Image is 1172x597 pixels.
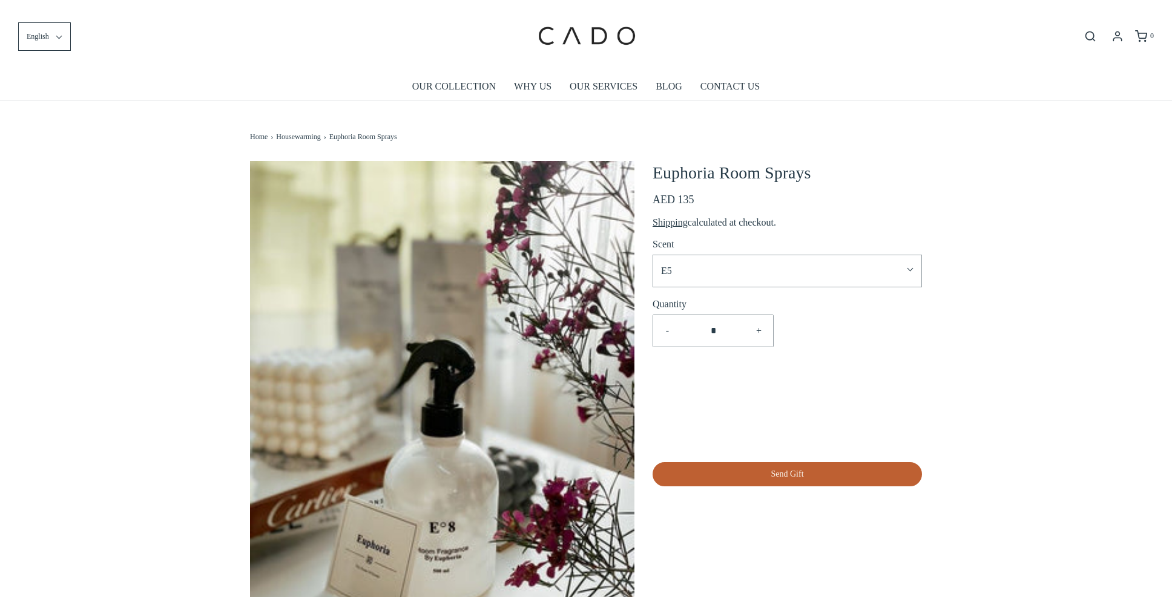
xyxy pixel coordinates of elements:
a: Shipping [653,217,688,227]
label: Quantity [653,296,774,312]
a: 0 [1134,30,1154,42]
span: E5 [661,263,900,279]
button: Open search bar [1079,30,1101,43]
img: cadogifting [535,9,637,64]
span: 0 [1150,31,1154,40]
div: calculated at checkout. [653,215,922,230]
a: WHY US [514,73,551,100]
a: Home [250,131,271,143]
a: Housewarming [276,131,323,143]
h1: Euphoria Room Sprays [653,161,922,185]
span: AED 135 [653,194,694,206]
button: English [18,22,71,51]
a: BLOG [656,73,682,100]
a: CONTACT US [700,73,760,100]
span: English [27,31,49,42]
a: OUR SERVICES [570,73,637,100]
a: OUR COLLECTION [412,73,496,100]
button: E5 [653,255,922,287]
span: › [271,131,276,143]
span: Euphoria Room Sprays [329,131,397,143]
nav: breadcrumbs [250,101,922,149]
a: Send Gift [653,462,922,486]
span: › [324,131,329,143]
button: Increase item quantity by one [745,315,773,347]
button: Reduce item quantity by one [653,315,682,347]
label: Scent [653,237,674,252]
